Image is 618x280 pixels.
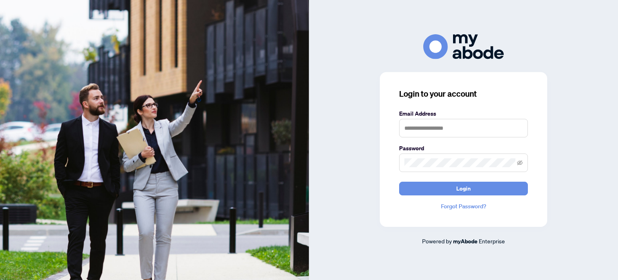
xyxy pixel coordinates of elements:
[456,182,471,195] span: Login
[399,109,528,118] label: Email Address
[399,202,528,211] a: Forgot Password?
[399,182,528,195] button: Login
[399,144,528,153] label: Password
[399,88,528,100] h3: Login to your account
[479,237,505,245] span: Enterprise
[423,34,504,59] img: ma-logo
[422,237,452,245] span: Powered by
[453,237,478,246] a: myAbode
[517,160,523,166] span: eye-invisible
